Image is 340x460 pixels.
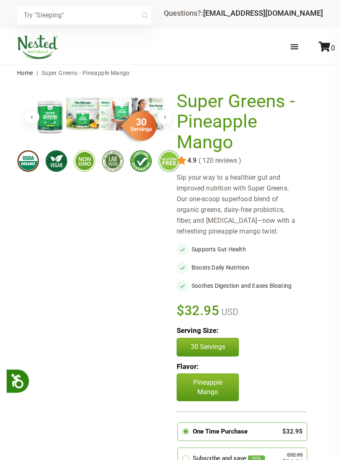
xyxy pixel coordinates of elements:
[177,172,306,237] div: Sip your way to a healthier gut and improved nutrition with Super Greens. Our one-scoop superfood...
[177,156,187,166] img: star.svg
[185,342,230,352] p: 30 Servings
[102,150,124,172] img: thirdpartytested
[187,157,197,164] span: 4.9
[164,10,323,17] div: Questions?:
[132,98,165,130] img: Super Greens - Pineapple Mango
[74,150,95,172] img: gmofree
[24,110,39,125] button: Previous
[46,150,67,172] img: vegan
[17,70,33,76] a: Home
[177,326,219,335] b: Serving Size:
[130,150,152,172] img: lifetimeguarantee
[331,43,335,52] span: 0
[17,150,39,172] img: usdaorganic
[177,338,239,356] button: 30 Servings
[158,150,180,172] img: glutenfree
[197,157,241,164] span: ( 120 reviews )
[177,91,302,153] h1: Super Greens - Pineapple Mango
[219,307,238,317] span: USD
[17,65,323,81] nav: breadcrumbs
[318,43,335,52] a: 0
[17,6,151,24] input: Try "Sleeping"
[34,70,40,76] span: |
[177,262,306,273] li: Boosts Daily Nutrition
[115,108,157,144] img: sg-servings-30.png
[177,280,306,291] li: Soothes Digestion and Eases Bloating
[34,98,66,135] img: Super Greens - Pineapple Mango
[99,98,132,130] img: Super Greens - Pineapple Mango
[158,110,172,125] button: Next
[41,70,130,76] span: Super Greens - Pineapple Mango
[177,373,239,401] p: Pineapple Mango
[177,243,306,255] li: Supports Gut Health
[177,301,219,320] span: $32.95
[66,98,99,130] img: Super Greens - Pineapple Mango
[177,362,199,371] b: Flavor:
[17,35,58,59] img: Nested Naturals
[203,9,323,17] a: [EMAIL_ADDRESS][DOMAIN_NAME]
